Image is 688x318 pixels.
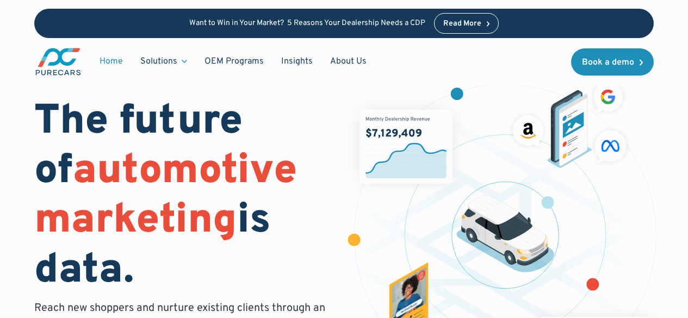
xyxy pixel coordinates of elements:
a: About Us [321,51,375,72]
a: main [34,47,82,77]
a: Read More [434,13,499,34]
img: ads on social media and advertising partners [509,78,631,168]
p: Want to Win in Your Market? 5 Reasons Your Dealership Needs a CDP [189,19,425,28]
div: Read More [443,20,481,28]
h1: The future of is data. [34,98,331,296]
img: illustration of a vehicle [456,195,554,272]
a: Book a demo [571,48,654,76]
div: Book a demo [582,58,634,67]
div: Solutions [140,55,177,67]
span: automotive marketing [34,146,297,247]
img: chart showing monthly dealership revenue of $7m [360,110,453,184]
a: Insights [272,51,321,72]
a: OEM Programs [196,51,272,72]
a: Home [91,51,132,72]
img: purecars logo [34,47,82,77]
div: Solutions [132,51,196,72]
